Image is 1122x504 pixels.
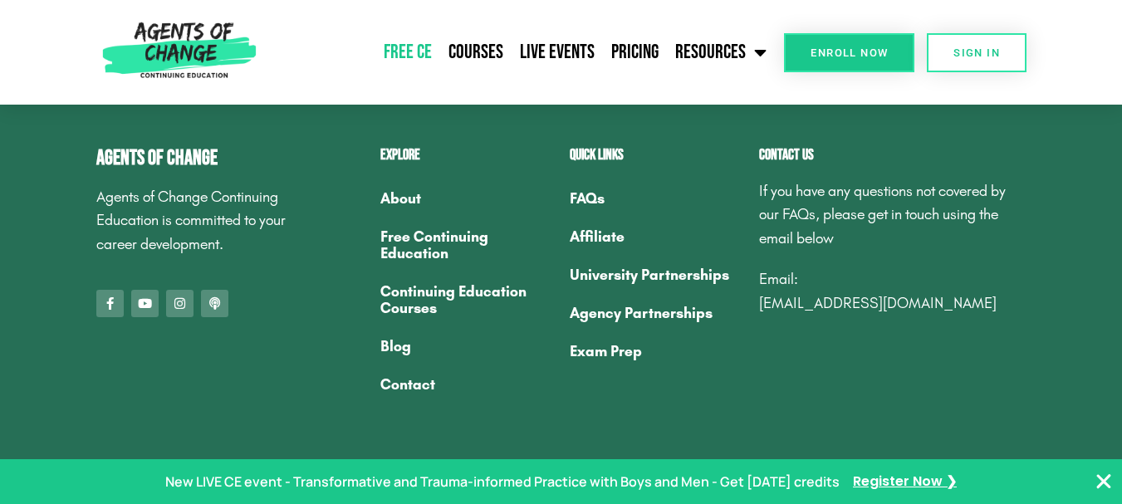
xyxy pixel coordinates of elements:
a: Contact [380,365,553,404]
span: SIGN IN [953,47,1000,58]
h4: Agents of Change [96,148,297,169]
nav: Menu [380,179,553,404]
nav: Menu [570,179,742,370]
a: Blog [380,327,553,365]
a: Live Events [512,32,603,73]
a: Exam Prep [570,332,742,370]
a: Continuing Education Courses [380,272,553,327]
a: [EMAIL_ADDRESS][DOMAIN_NAME] [759,294,997,312]
a: Free Continuing Education [380,218,553,272]
button: Close Banner [1094,472,1114,492]
a: Register Now ❯ [853,470,957,494]
span: Agents of Change Continuing Education is committed to your career development. [96,188,286,254]
nav: Menu [263,32,776,73]
a: Resources [667,32,775,73]
a: Free CE [375,32,440,73]
a: Courses [440,32,512,73]
a: Pricing [603,32,667,73]
a: Enroll Now [784,33,914,72]
a: About [380,179,553,218]
a: University Partnerships [570,256,742,294]
a: FAQs [570,179,742,218]
p: Email: [759,267,1026,316]
h2: Contact us [759,148,1026,163]
p: New LIVE CE event - Transformative and Trauma-informed Practice with Boys and Men - Get [DATE] cr... [165,470,840,494]
span: If you have any questions not covered by our FAQs, please get in touch using the email below [759,182,1006,248]
h2: Quick Links [570,148,742,163]
h2: Explore [380,148,553,163]
a: Agency Partnerships [570,294,742,332]
a: Affiliate [570,218,742,256]
span: Enroll Now [811,47,888,58]
a: SIGN IN [927,33,1026,72]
